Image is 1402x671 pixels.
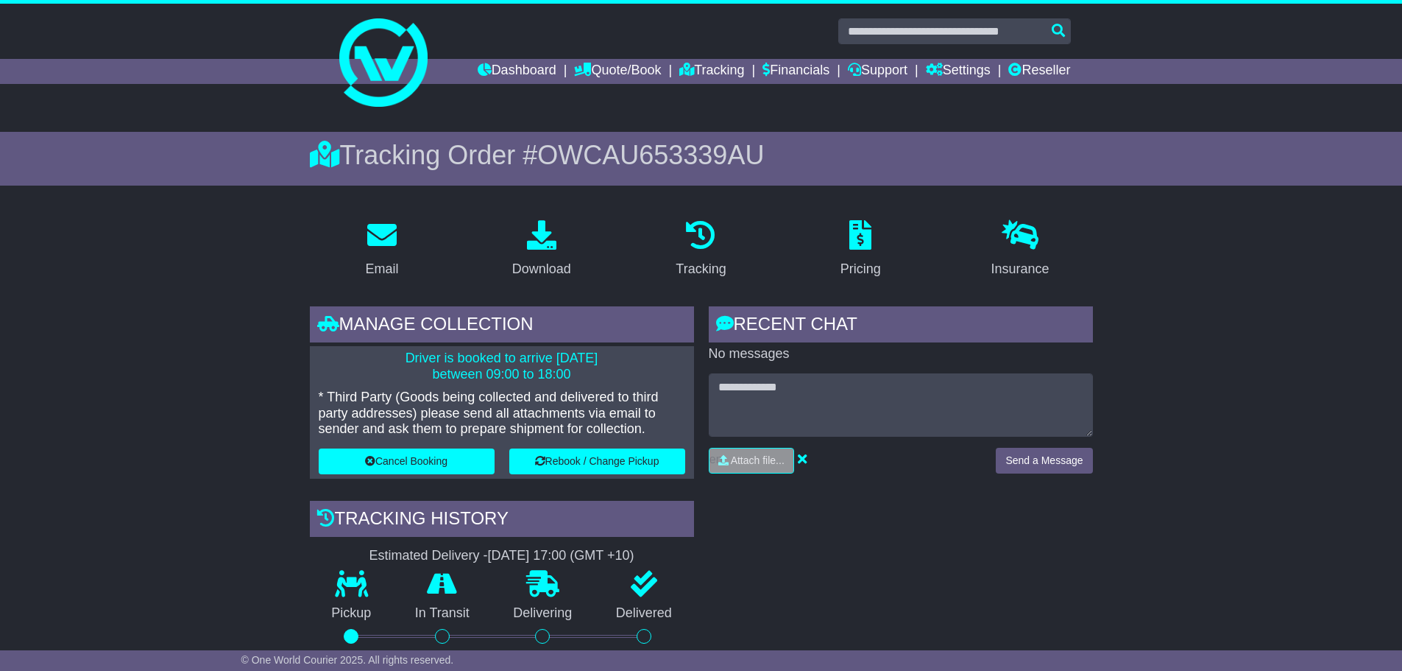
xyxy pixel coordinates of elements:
div: Tracking history [310,501,694,541]
div: Tracking [676,259,726,279]
a: Settings [926,59,991,84]
button: Rebook / Change Pickup [509,449,685,474]
a: Quote/Book [574,59,661,84]
div: [DATE] 17:00 (GMT +10) [488,548,634,564]
button: Send a Message [996,448,1092,474]
div: Email [365,259,398,279]
p: In Transit [393,605,492,622]
a: Insurance [982,215,1059,284]
div: RECENT CHAT [709,306,1093,346]
div: Insurance [991,259,1049,279]
p: Pickup [310,605,394,622]
a: Tracking [679,59,744,84]
p: Delivered [594,605,694,622]
p: Delivering [492,605,595,622]
button: Cancel Booking [319,449,495,474]
p: Driver is booked to arrive [DATE] between 09:00 to 18:00 [319,351,685,382]
div: Manage collection [310,306,694,346]
a: Pricing [831,215,891,284]
div: Download [512,259,571,279]
a: Download [503,215,581,284]
div: Pricing [840,259,881,279]
a: Email [355,215,408,284]
span: OWCAU653339AU [537,140,764,170]
a: Support [848,59,907,84]
a: Financials [762,59,829,84]
a: Tracking [666,215,735,284]
a: Dashboard [478,59,556,84]
span: © One World Courier 2025. All rights reserved. [241,654,454,666]
a: Reseller [1008,59,1070,84]
p: No messages [709,346,1093,362]
p: * Third Party (Goods being collected and delivered to third party addresses) please send all atta... [319,390,685,438]
div: Estimated Delivery - [310,548,694,564]
div: Tracking Order # [310,139,1093,171]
